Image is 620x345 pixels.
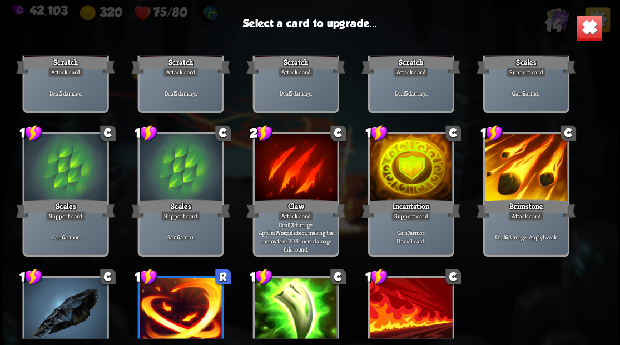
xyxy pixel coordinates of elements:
b: 5 [59,89,62,97]
p: Deal damage. [26,89,105,97]
div: Support card [45,211,85,221]
div: Scratch [361,54,460,76]
div: 1 [365,124,388,142]
b: 7 [407,228,410,237]
p: Gain armor. [487,89,565,97]
div: 1 [19,124,42,142]
div: C [445,269,461,284]
p: Deal damage. Apply weak. [487,232,565,241]
div: C [330,125,346,141]
div: 1 [135,268,157,285]
div: Claw [246,198,345,220]
div: C [561,125,576,141]
div: 1 [19,268,42,285]
div: 1 [135,124,157,142]
div: C [445,125,461,141]
div: C [100,269,116,284]
div: Support card [160,211,200,221]
b: 12 [288,220,293,228]
div: C [330,269,346,284]
div: Attack card [277,67,314,77]
div: 1 [250,268,272,285]
div: Attack card [47,67,83,77]
div: 1 [365,268,388,285]
b: Wound [275,228,292,237]
p: Deal damage. Applies effect, making the enemy take 20% more damage this round. [256,220,335,253]
div: Scratch [131,54,230,76]
p: Gain armor. [141,232,220,241]
b: 1 [542,232,544,241]
div: R [215,269,231,284]
p: Gain armor. Draw 1 card. [371,228,450,244]
b: 6 [177,232,180,241]
div: Support card [390,211,430,221]
h3: Select a card to upgrade... [243,17,378,29]
div: 2 [250,124,272,142]
b: 5 [174,89,177,97]
div: Scales [477,54,576,76]
p: Gain armor. [26,232,105,241]
div: Attack card [393,67,429,77]
p: Deal damage. [141,89,220,97]
div: Scales [131,198,230,220]
div: C [215,125,231,141]
div: 1 [480,124,503,142]
div: Scratch [16,54,115,76]
div: Attack card [162,67,199,77]
div: Attack card [277,211,314,221]
img: Close_Button.png [576,14,602,41]
b: 6 [504,232,508,241]
b: 6 [62,232,65,241]
div: Attack card [508,211,544,221]
p: Deal damage. [256,89,335,97]
b: 5 [404,89,408,97]
div: Support card [505,67,545,77]
p: Deal damage. [371,89,450,97]
b: 6 [522,89,525,97]
b: 5 [289,89,292,97]
div: C [100,125,116,141]
div: Incantation [361,198,460,220]
div: Scales [16,198,115,220]
div: Brimstone [477,198,576,220]
div: Scratch [246,54,345,76]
